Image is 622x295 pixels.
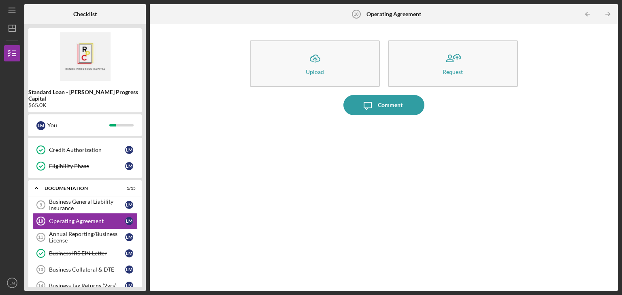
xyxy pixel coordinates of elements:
b: Checklist [73,11,97,17]
a: Eligibility PhaseLM [32,158,138,174]
div: L M [125,162,133,170]
div: L M [125,233,133,241]
div: Upload [306,69,324,75]
div: L M [125,265,133,274]
a: Credit AuthorizationLM [32,142,138,158]
tspan: 10 [38,219,43,223]
div: L M [125,249,133,257]
div: L M [125,146,133,154]
div: Documentation [45,186,115,191]
text: LM [9,281,15,285]
b: Operating Agreement [366,11,421,17]
div: 1 / 15 [121,186,136,191]
div: Eligibility Phase [49,163,125,169]
a: 14Business Tax Returns (2yrs)LM [32,278,138,294]
div: Annual Reporting/Business License [49,231,125,244]
b: Standard Loan - [PERSON_NAME] Progress Capital [28,89,142,102]
button: Comment [343,95,424,115]
a: 13Business Collateral & DTELM [32,261,138,278]
button: Upload [250,40,380,87]
a: 9Business General Liability InsuranceLM [32,197,138,213]
a: 10Operating AgreementLM [32,213,138,229]
tspan: 9 [40,202,42,207]
div: L M [125,201,133,209]
div: Request [443,69,463,75]
img: Product logo [28,32,142,81]
tspan: 13 [38,267,43,272]
tspan: 10 [354,12,359,17]
tspan: 11 [38,235,43,240]
button: LM [4,275,20,291]
div: L M [36,121,45,130]
a: 11Annual Reporting/Business LicenseLM [32,229,138,245]
div: Operating Agreement [49,218,125,224]
div: Business Collateral & DTE [49,266,125,273]
div: Business General Liability Insurance [49,198,125,211]
tspan: 14 [38,283,43,288]
div: L M [125,217,133,225]
a: Business IRS EIN LetterLM [32,245,138,261]
div: Business Tax Returns (2yrs) [49,282,125,289]
div: Business IRS EIN Letter [49,250,125,257]
div: Credit Authorization [49,147,125,153]
div: Comment [378,95,403,115]
div: You [47,118,109,132]
div: L M [125,282,133,290]
button: Request [388,40,518,87]
div: $65.0K [28,102,142,108]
